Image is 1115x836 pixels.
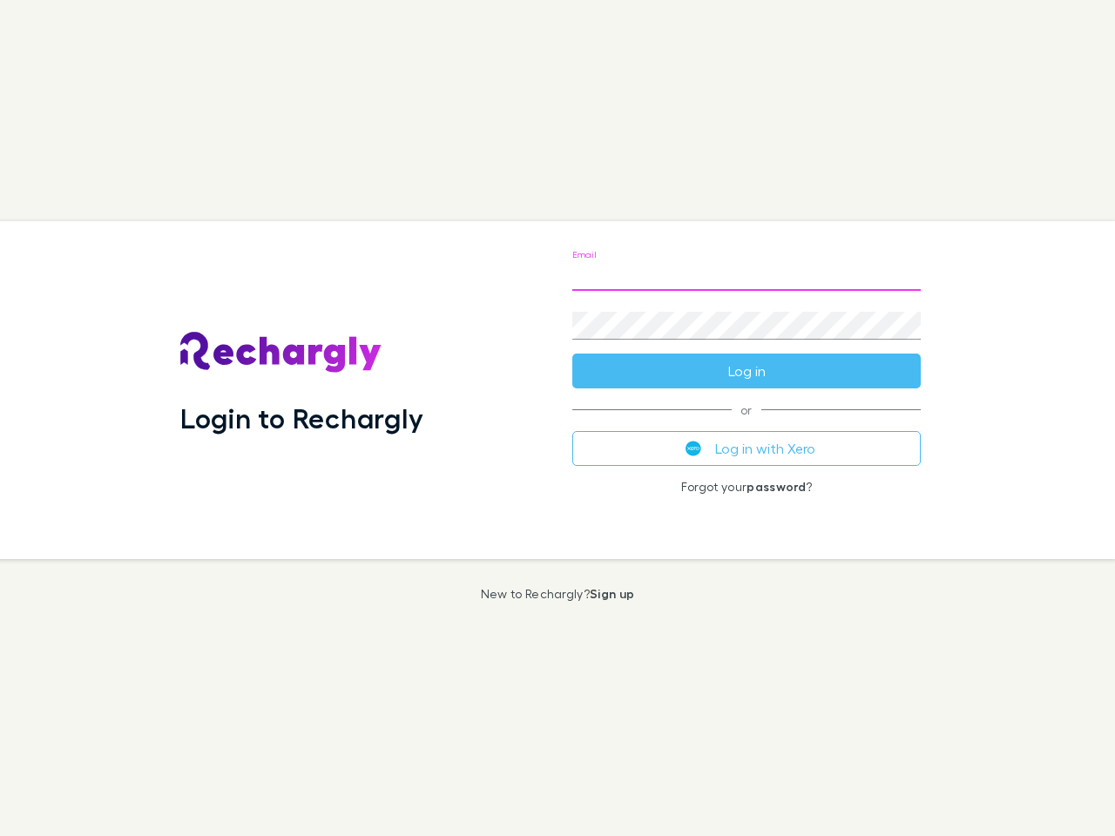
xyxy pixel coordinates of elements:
[572,480,921,494] p: Forgot your ?
[572,248,596,261] label: Email
[481,587,635,601] p: New to Rechargly?
[572,354,921,388] button: Log in
[686,441,701,456] img: Xero's logo
[590,586,634,601] a: Sign up
[572,409,921,410] span: or
[572,431,921,466] button: Log in with Xero
[747,479,806,494] a: password
[180,332,382,374] img: Rechargly's Logo
[180,401,423,435] h1: Login to Rechargly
